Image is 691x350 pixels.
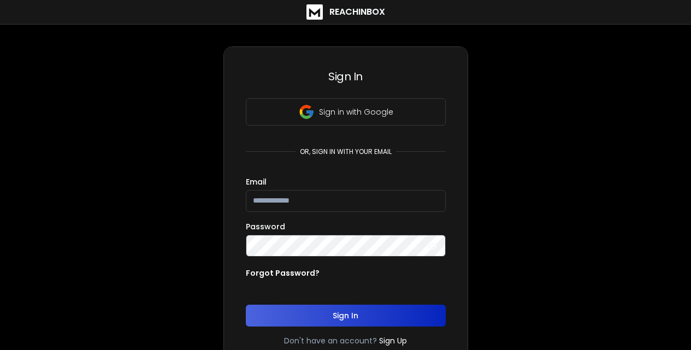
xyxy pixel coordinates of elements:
[329,5,385,19] h1: ReachInbox
[246,69,446,84] h3: Sign In
[306,4,323,20] img: logo
[306,4,385,20] a: ReachInbox
[246,178,267,186] label: Email
[379,335,407,346] a: Sign Up
[246,305,446,327] button: Sign In
[246,223,285,230] label: Password
[284,335,377,346] p: Don't have an account?
[296,147,396,156] p: or, sign in with your email
[319,106,393,117] p: Sign in with Google
[246,98,446,126] button: Sign in with Google
[246,268,320,278] p: Forgot Password?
